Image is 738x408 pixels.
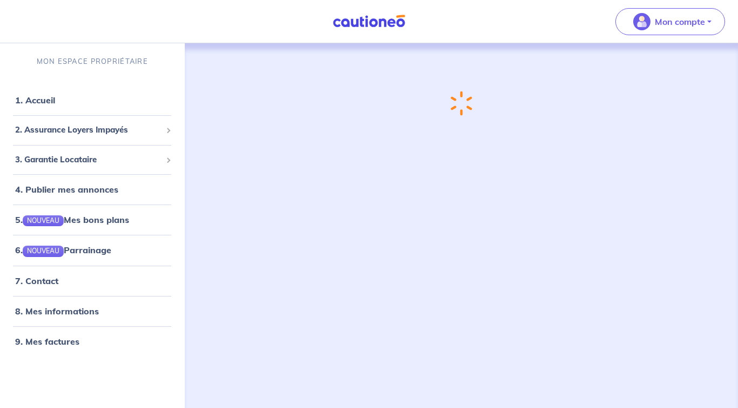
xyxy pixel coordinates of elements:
div: 1. Accueil [4,89,180,111]
a: 9. Mes factures [15,336,79,347]
p: Mon compte [655,15,705,28]
p: MON ESPACE PROPRIÉTAIRE [37,56,148,67]
div: 4. Publier mes annonces [4,179,180,200]
img: illu_account_valid_menu.svg [633,13,650,30]
img: loading-spinner [449,90,473,117]
a: 6.NOUVEAUParrainage [15,245,111,255]
a: 7. Contact [15,275,58,286]
div: 8. Mes informations [4,300,180,322]
div: 6.NOUVEAUParrainage [4,239,180,261]
a: 4. Publier mes annonces [15,184,118,195]
div: 2. Assurance Loyers Impayés [4,120,180,141]
img: Cautioneo [328,15,410,28]
div: 7. Contact [4,270,180,292]
div: 9. Mes factures [4,331,180,352]
div: 5.NOUVEAUMes bons plans [4,209,180,231]
div: 3. Garantie Locataire [4,149,180,170]
a: 1. Accueil [15,95,55,106]
a: 8. Mes informations [15,306,99,317]
a: 5.NOUVEAUMes bons plans [15,214,129,225]
button: illu_account_valid_menu.svgMon compte [615,8,725,35]
span: 3. Garantie Locataire [15,154,162,166]
span: 2. Assurance Loyers Impayés [15,124,162,136]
